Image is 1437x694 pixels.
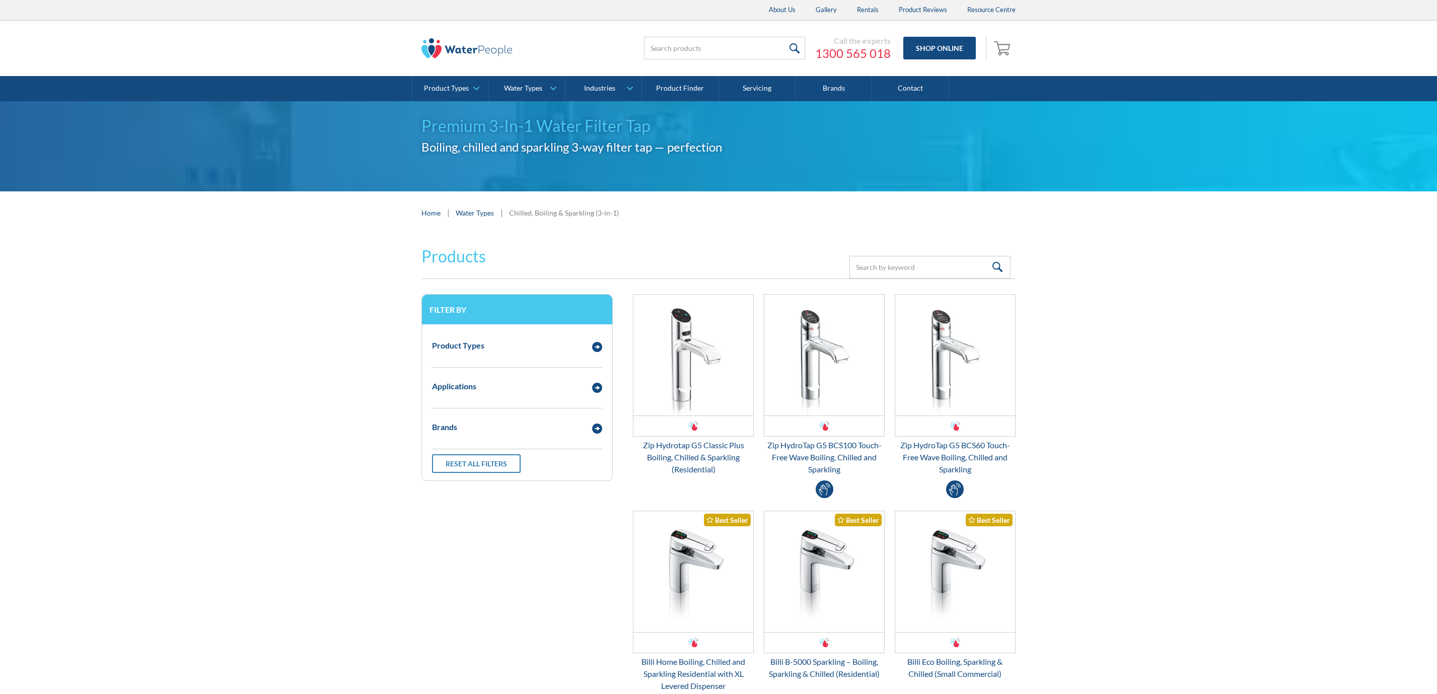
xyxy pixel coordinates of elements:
[835,514,882,526] div: Best Seller
[421,244,486,268] h2: Products
[796,76,872,101] a: Brands
[966,514,1013,526] div: Best Seller
[424,84,469,93] div: Product Types
[764,294,885,475] a: Zip HydroTap G5 BCS100 Touch-Free Wave Boiling, Chilled and SparklingZip HydroTap G5 BCS100 Touch...
[644,37,805,59] input: Search products
[895,295,1015,415] img: Zip HydroTap G5 BCS60 Touch-Free Wave Boiling, Chilled and Sparkling
[764,295,884,415] img: Zip HydroTap G5 BCS100 Touch-Free Wave Boiling, Chilled and Sparkling
[903,37,976,59] a: Shop Online
[488,76,564,101] a: Water Types
[895,511,1015,632] img: Billi Eco Boiling, Sparkling & Chilled (Small Commercial)
[849,256,1011,279] input: Search by keyword
[764,511,885,680] a: Billi B-5000 Sparkling – Boiling, Sparkling & Chilled (Residential)Best SellerBilli B-5000 Sparkl...
[895,656,1016,680] div: Billi Eco Boiling, Sparkling & Chilled (Small Commercial)
[994,40,1013,56] img: shopping cart
[633,439,754,475] div: Zip Hydrotap G5 Classic Plus Boiling, Chilled & Sparkling (Residential)
[764,439,885,475] div: Zip HydroTap G5 BCS100 Touch-Free Wave Boiling, Chilled and Sparkling
[421,114,1016,138] h1: Premium 3-In-1 Water Filter Tap
[432,454,521,473] a: Reset all filters
[895,511,1016,680] a: Billi Eco Boiling, Sparkling & Chilled (Small Commercial)Best SellerBilli Eco Boiling, Sparkling ...
[815,46,891,61] a: 1300 565 018
[446,206,451,219] div: |
[504,84,542,93] div: Water Types
[895,439,1016,475] div: Zip HydroTap G5 BCS60 Touch-Free Wave Boiling, Chilled and Sparkling
[421,207,441,218] a: Home
[719,76,796,101] a: Servicing
[432,380,476,392] div: Applications
[642,76,718,101] a: Product Finder
[633,511,754,692] a: Billi Home Boiling, Chilled and Sparkling Residential with XL Levered DispenserBest SellerBilli H...
[764,656,885,680] div: Billi B-5000 Sparkling – Boiling, Sparkling & Chilled (Residential)
[764,511,884,632] img: Billi B-5000 Sparkling – Boiling, Sparkling & Chilled (Residential)
[815,36,891,46] div: Call the experts
[432,339,484,352] div: Product Types
[421,138,1016,156] h2: Boiling, chilled and sparkling 3-way filter tap — perfection
[633,295,753,415] img: Zip Hydrotap G5 Classic Plus Boiling, Chilled & Sparkling (Residential)
[509,207,619,218] div: Chilled, Boiling & Sparkling (3-in-1)
[872,76,949,101] a: Contact
[565,76,641,101] a: Industries
[584,84,615,93] div: Industries
[429,305,605,314] h3: Filter by
[895,294,1016,475] a: Zip HydroTap G5 BCS60 Touch-Free Wave Boiling, Chilled and SparklingZip HydroTap G5 BCS60 Touch-F...
[991,36,1016,60] a: Open empty cart
[412,76,488,101] a: Product Types
[499,206,504,219] div: |
[633,294,754,475] a: Zip Hydrotap G5 Classic Plus Boiling, Chilled & Sparkling (Residential)Zip Hydrotap G5 Classic Pl...
[421,38,512,58] img: The Water People
[704,514,751,526] div: Best Seller
[456,207,494,218] a: Water Types
[432,421,457,433] div: Brands
[633,511,753,632] img: Billi Home Boiling, Chilled and Sparkling Residential with XL Levered Dispenser
[633,656,754,692] div: Billi Home Boiling, Chilled and Sparkling Residential with XL Levered Dispenser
